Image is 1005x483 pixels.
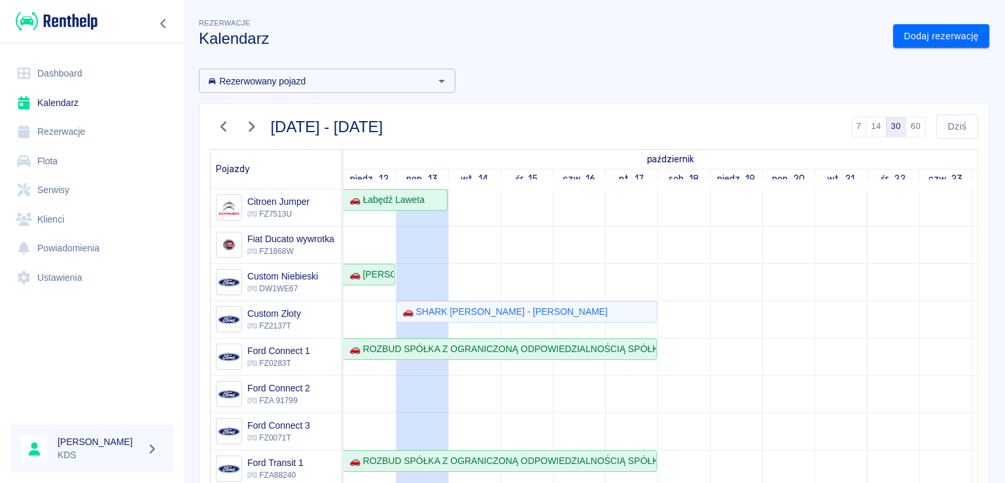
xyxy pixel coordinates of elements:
[886,116,906,137] button: 30 dni
[344,193,425,207] div: 🚗 Łabędź Laweta
[247,382,310,395] h6: Ford Connect 2
[247,395,310,406] p: FZA 91799
[925,170,966,188] a: 23 października 2025
[936,115,978,139] button: Dziś
[10,117,173,147] a: Rezerwacje
[877,170,909,188] a: 22 października 2025
[199,29,883,48] h3: Kalendarz
[247,270,318,283] h6: Custom Niebieski
[247,344,310,357] h6: Ford Connect 1
[344,268,394,281] div: 🚗 [PERSON_NAME]
[218,272,239,293] img: Image
[432,72,451,90] button: Otwórz
[247,469,304,481] p: FZA88240
[199,19,250,27] span: Rezerwacje
[203,73,430,89] input: Wyszukaj i wybierz pojazdy...
[247,232,334,245] h6: Fiat Ducato wywrotka
[616,170,647,188] a: 17 października 2025
[10,205,173,234] a: Klienci
[512,170,542,188] a: 15 października 2025
[247,456,304,469] h6: Ford Transit 1
[218,346,239,368] img: Image
[344,342,656,356] div: 🚗 ROZBUD SPÓŁKA Z OGRANICZONĄ ODPOWIEDZIALNOŚCIĄ SPÓŁKA KOMANDYTOWA - [PERSON_NAME]
[58,435,141,448] h6: [PERSON_NAME]
[824,170,858,188] a: 21 października 2025
[247,432,310,444] p: FZ0071T
[893,24,989,48] a: Dodaj rezerwację
[397,305,608,319] div: 🚗 SHARK [PERSON_NAME] - [PERSON_NAME]
[559,170,599,188] a: 16 października 2025
[10,263,173,293] a: Ustawienia
[10,147,173,176] a: Flota
[644,150,697,169] a: 12 października 2025
[906,116,926,137] button: 60 dni
[247,419,310,432] h6: Ford Connect 3
[247,357,310,369] p: FZ0283T
[247,208,309,220] p: FZ7513U
[218,197,239,219] img: Image
[247,245,334,257] p: FZ1868W
[344,454,656,468] div: 🚗 ROZBUD SPÓŁKA Z OGRANICZONĄ ODPOWIEDZIALNOŚCIĄ SPÓŁKA KOMANDYTOWA - [PERSON_NAME]
[247,320,301,332] p: FZ2137T
[58,448,141,462] p: KDS
[154,15,173,32] button: Zwiń nawigację
[271,118,383,136] h3: [DATE] - [DATE]
[347,170,392,188] a: 12 października 2025
[218,234,239,256] img: Image
[218,309,239,331] img: Image
[16,10,97,32] img: Renthelp logo
[10,175,173,205] a: Serwisy
[10,88,173,118] a: Kalendarz
[403,170,441,188] a: 13 października 2025
[866,116,886,137] button: 14 dni
[769,170,809,188] a: 20 października 2025
[10,234,173,263] a: Powiadomienia
[10,59,173,88] a: Dashboard
[247,283,318,295] p: DW1WE67
[218,458,239,480] img: Image
[457,170,491,188] a: 14 października 2025
[216,164,250,175] span: Pojazdy
[10,10,97,32] a: Renthelp logo
[247,307,301,320] h6: Custom Złoty
[247,195,309,208] h6: Citroen Jumper
[665,170,703,188] a: 18 października 2025
[714,170,759,188] a: 19 października 2025
[218,384,239,405] img: Image
[851,116,867,137] button: 7 dni
[218,421,239,442] img: Image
